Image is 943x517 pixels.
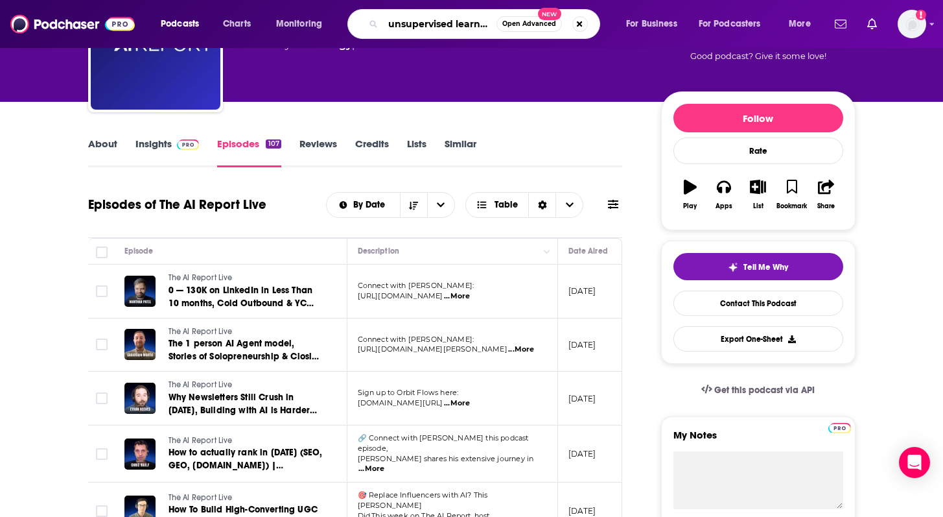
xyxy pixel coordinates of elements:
span: 0 — 130K on LinkedIn in Less Than 10 months, Cold Outbound & YC Startups [169,285,314,322]
button: open menu [152,14,216,34]
a: Show notifications dropdown [862,13,882,35]
div: 107 [266,139,281,149]
a: The AI Report Live [169,379,324,391]
button: open menu [267,14,339,34]
button: Sort Direction [400,193,427,217]
span: Connect with [PERSON_NAME]: [358,281,474,290]
a: 0 — 130K on LinkedIn in Less Than 10 months, Cold Outbound & YC Startups [169,284,324,310]
div: Episode [124,243,154,259]
button: open menu [690,14,780,34]
button: List [741,171,774,218]
span: Logged in as biancagorospe [898,10,926,38]
div: Play [683,202,697,210]
span: Toggle select row [96,339,108,350]
p: [DATE] [568,393,596,404]
span: Toggle select row [96,505,108,517]
span: Podcasts [161,15,199,33]
button: Play [673,171,707,218]
a: The AI Report Live [169,326,324,338]
label: My Notes [673,429,843,451]
button: Show profile menu [898,10,926,38]
h1: Episodes of The AI Report Live [88,197,266,213]
svg: Add a profile image [916,10,926,20]
span: More [789,15,811,33]
img: Podchaser Pro [177,139,200,150]
button: open menu [780,14,827,34]
span: Tell Me Why [743,262,788,272]
span: ...More [508,344,534,355]
a: Credits [355,138,389,167]
span: For Podcasters [699,15,761,33]
button: Share [809,171,843,218]
div: Sort Direction [528,193,555,217]
p: [DATE] [568,339,596,350]
button: Choose View [465,192,584,218]
button: Apps [707,171,741,218]
a: How to actually rank in [DATE] (SEO, GEO, [DOMAIN_NAME]) | [PERSON_NAME] [169,446,324,472]
span: Monitoring [276,15,322,33]
span: The AI Report Live [169,273,233,282]
span: 🎯 Replace Influencers with AI? This [PERSON_NAME] [358,490,488,510]
p: [DATE] [568,285,596,296]
button: Open AdvancedNew [496,16,562,32]
div: Share [817,202,835,210]
span: ...More [444,291,470,302]
span: New [538,8,561,20]
span: Toggle select row [96,392,108,404]
span: Sign up to Orbit Flows here: [358,388,459,397]
button: open menu [327,200,400,210]
img: Podchaser Pro [828,423,851,433]
span: ...More [358,464,384,474]
span: ...More [444,398,470,409]
div: Search podcasts, credits, & more... [360,9,612,39]
a: Charts [215,14,259,34]
button: open menu [427,193,454,217]
span: The AI Report Live [169,327,233,336]
a: The AI Report Live [169,492,324,504]
span: [DOMAIN_NAME][URL] [358,398,443,407]
span: The AI Report Live [169,493,233,502]
div: Date Aired [568,243,608,259]
span: [URL][DOMAIN_NAME] [358,291,443,300]
button: Column Actions [539,244,555,259]
span: Why Newsletters Still Crush in [DATE], Building with AI is Harder Than You Think & Going to the M... [169,392,323,442]
span: Good podcast? Give it some love! [690,51,826,61]
span: [URL][DOMAIN_NAME][PERSON_NAME] [358,344,507,354]
span: [PERSON_NAME] shares his extensive journey in [358,454,534,463]
span: For Business [626,15,677,33]
span: Toggle select row [96,448,108,460]
a: Why Newsletters Still Crush in [DATE], Building with AI is Harder Than You Think & Going to the M... [169,391,324,417]
button: open menu [617,14,693,34]
span: The 1 person AI Agent model, Stories of Solopreneurship & Closing First Clients | [PERSON_NAME] [169,338,323,375]
a: Similar [445,138,476,167]
p: [DATE] [568,505,596,516]
span: Get this podcast via API [714,385,815,396]
a: Pro website [828,421,851,433]
button: Bookmark [775,171,809,218]
a: Show notifications dropdown [830,13,852,35]
div: Description [358,243,399,259]
span: How to actually rank in [DATE] (SEO, GEO, [DOMAIN_NAME]) | [PERSON_NAME] [169,447,323,484]
button: Follow [673,104,843,132]
div: Open Intercom Messenger [899,447,930,478]
h2: Choose List sort [326,192,455,218]
img: Podchaser - Follow, Share and Rate Podcasts [10,12,135,36]
a: Reviews [299,138,337,167]
a: The AI Report Live [169,272,324,284]
a: The AI Report Live [169,435,324,447]
span: The AI Report Live [169,380,233,389]
span: 🔗 Connect with [PERSON_NAME] this podcast episode, [358,433,529,453]
div: List [753,202,763,210]
span: Open Advanced [502,21,556,27]
button: Export One-Sheet [673,326,843,352]
span: Table [495,200,518,210]
span: Connect with [PERSON_NAME]: [358,335,474,344]
img: User Profile [898,10,926,38]
span: Charts [223,15,251,33]
a: Episodes107 [217,138,281,167]
span: The AI Report Live [169,436,233,445]
p: [DATE] [568,448,596,459]
div: Apps [716,202,732,210]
